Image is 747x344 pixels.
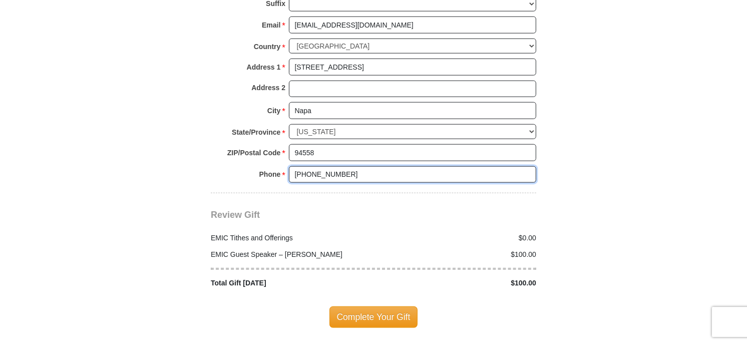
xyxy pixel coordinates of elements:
[232,125,280,139] strong: State/Province
[373,233,542,243] div: $0.00
[206,249,374,260] div: EMIC Guest Speaker – [PERSON_NAME]
[227,146,281,160] strong: ZIP/Postal Code
[206,278,374,288] div: Total Gift [DATE]
[206,233,374,243] div: EMIC Tithes and Offerings
[254,40,281,54] strong: Country
[262,18,280,32] strong: Email
[251,81,285,95] strong: Address 2
[247,60,281,74] strong: Address 1
[373,278,542,288] div: $100.00
[329,306,418,327] span: Complete Your Gift
[211,210,260,220] span: Review Gift
[373,249,542,260] div: $100.00
[259,167,281,181] strong: Phone
[267,104,280,118] strong: City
